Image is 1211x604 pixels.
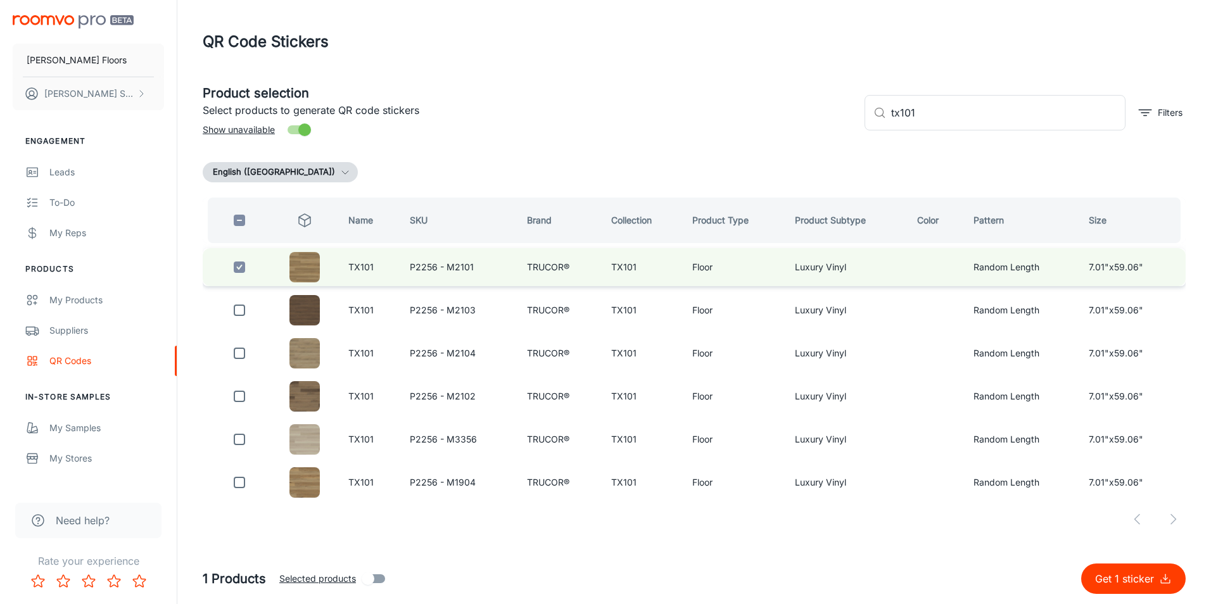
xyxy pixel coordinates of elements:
[27,53,127,67] p: [PERSON_NAME] Floors
[203,103,854,118] p: Select products to generate QR code stickers
[785,334,907,372] td: Luxury Vinyl
[203,569,266,588] h5: 1 Products
[517,291,601,329] td: TRUCOR®
[1095,571,1159,586] p: Get 1 sticker
[891,95,1125,130] input: Search by SKU, brand, collection...
[785,248,907,286] td: Luxury Vinyl
[13,44,164,77] button: [PERSON_NAME] Floors
[203,84,854,103] h5: Product selection
[1158,106,1182,120] p: Filters
[601,291,683,329] td: TX101
[1079,420,1186,458] td: 7.01"x59.06"
[1079,248,1186,286] td: 7.01"x59.06"
[517,248,601,286] td: TRUCOR®
[338,198,399,243] th: Name
[1079,198,1186,243] th: Size
[907,198,963,243] th: Color
[56,513,110,528] span: Need help?
[1136,103,1186,123] button: filter
[13,15,134,28] img: Roomvo PRO Beta
[601,420,683,458] td: TX101
[338,248,399,286] td: TX101
[49,421,164,435] div: My Samples
[682,198,785,243] th: Product Type
[963,334,1079,372] td: Random Length
[601,198,683,243] th: Collection
[101,569,127,594] button: Rate 4 star
[400,248,517,286] td: P2256 - M2101
[49,196,164,210] div: To-do
[49,165,164,179] div: Leads
[400,198,517,243] th: SKU
[682,377,785,415] td: Floor
[49,226,164,240] div: My Reps
[517,334,601,372] td: TRUCOR®
[1079,377,1186,415] td: 7.01"x59.06"
[517,377,601,415] td: TRUCOR®
[338,334,399,372] td: TX101
[10,553,167,569] p: Rate your experience
[682,420,785,458] td: Floor
[51,569,76,594] button: Rate 2 star
[338,377,399,415] td: TX101
[44,87,134,101] p: [PERSON_NAME] Small
[682,334,785,372] td: Floor
[203,30,329,53] h1: QR Code Stickers
[963,420,1079,458] td: Random Length
[338,463,399,501] td: TX101
[785,377,907,415] td: Luxury Vinyl
[682,248,785,286] td: Floor
[785,291,907,329] td: Luxury Vinyl
[785,198,907,243] th: Product Subtype
[682,463,785,501] td: Floor
[1079,463,1186,501] td: 7.01"x59.06"
[963,377,1079,415] td: Random Length
[517,463,601,501] td: TRUCOR®
[49,293,164,307] div: My Products
[601,463,683,501] td: TX101
[400,377,517,415] td: P2256 - M2102
[963,463,1079,501] td: Random Length
[601,334,683,372] td: TX101
[400,463,517,501] td: P2256 - M1904
[13,77,164,110] button: [PERSON_NAME] Small
[517,198,601,243] th: Brand
[49,451,164,465] div: My Stores
[785,463,907,501] td: Luxury Vinyl
[338,420,399,458] td: TX101
[963,248,1079,286] td: Random Length
[785,420,907,458] td: Luxury Vinyl
[127,569,152,594] button: Rate 5 star
[682,291,785,329] td: Floor
[400,291,517,329] td: P2256 - M2103
[400,334,517,372] td: P2256 - M2104
[25,569,51,594] button: Rate 1 star
[963,291,1079,329] td: Random Length
[279,572,356,586] span: Selected products
[963,198,1079,243] th: Pattern
[203,162,358,182] button: English ([GEOGRAPHIC_DATA])
[601,248,683,286] td: TX101
[400,420,517,458] td: P2256 - M3356
[517,420,601,458] td: TRUCOR®
[49,354,164,368] div: QR Codes
[1079,291,1186,329] td: 7.01"x59.06"
[338,291,399,329] td: TX101
[601,377,683,415] td: TX101
[1081,563,1186,594] button: Get 1 sticker
[49,324,164,337] div: Suppliers
[76,569,101,594] button: Rate 3 star
[1079,334,1186,372] td: 7.01"x59.06"
[203,123,275,137] span: Show unavailable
